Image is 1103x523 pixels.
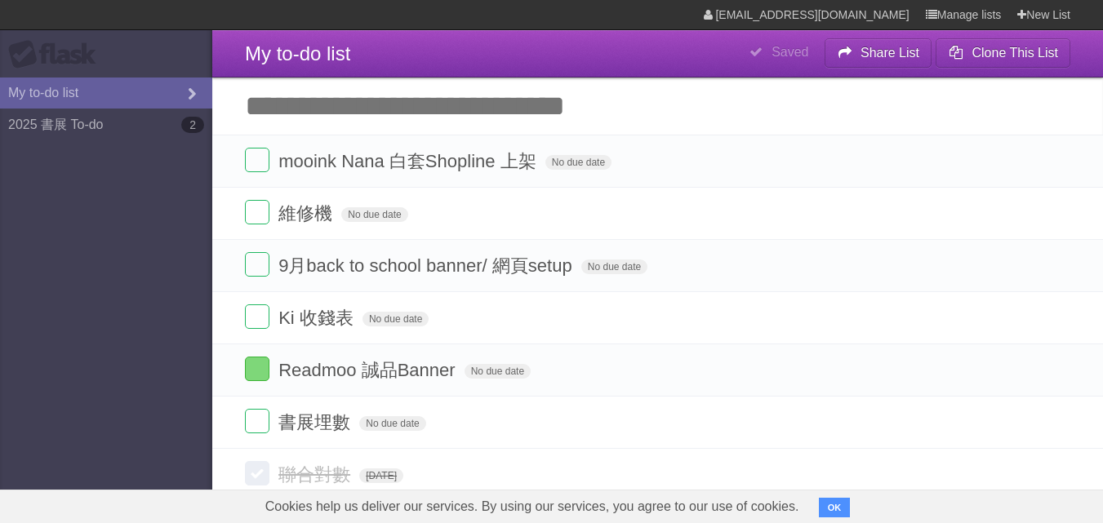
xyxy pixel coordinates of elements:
label: Done [245,461,269,485]
span: mooink Nana 白套Shopline 上架 [278,151,540,171]
span: 9月back to school banner/ 網頁setup [278,255,576,276]
span: No due date [362,312,429,326]
span: 維修機 [278,203,336,224]
b: Share List [861,46,919,60]
label: Done [245,409,269,433]
b: 2 [181,117,204,133]
span: Cookies help us deliver our services. By using our services, you agree to our use of cookies. [249,490,816,523]
span: No due date [359,416,425,431]
label: Done [245,252,269,277]
label: Done [245,148,269,172]
b: Saved [772,45,808,59]
span: No due date [545,155,612,170]
button: Share List [825,38,932,68]
label: Done [245,304,269,329]
span: 書展埋數 [278,412,354,432]
span: No due date [465,364,531,379]
span: Ki 收錢表 [278,308,358,328]
span: No due date [341,207,407,222]
b: Clone This List [972,46,1058,60]
span: My to-do list [245,42,350,64]
span: Readmoo 誠品Banner [278,360,459,380]
button: Clone This List [936,38,1070,68]
label: Done [245,200,269,224]
span: No due date [581,259,647,274]
label: Done [245,357,269,381]
button: OK [819,498,851,517]
span: [DATE] [359,468,403,483]
div: Flask [8,40,106,69]
span: 聯合對數 [278,464,354,485]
